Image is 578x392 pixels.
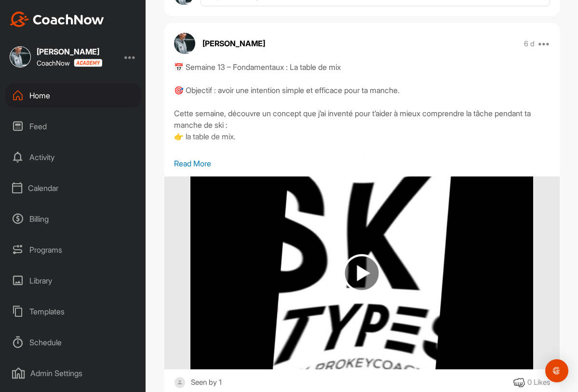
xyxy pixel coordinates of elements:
[5,114,141,138] div: Feed
[527,377,550,388] div: 0 Likes
[10,12,104,27] img: CoachNow
[5,238,141,262] div: Programs
[190,176,533,369] img: media
[74,59,102,67] img: CoachNow acadmey
[5,176,141,200] div: Calendar
[5,83,141,108] div: Home
[545,359,568,382] div: Open Intercom Messenger
[5,145,141,169] div: Activity
[202,38,265,49] p: [PERSON_NAME]
[5,269,141,293] div: Library
[174,377,186,389] img: square_default-ef6cabf814de5a2bf16c804365e32c732080f9872bdf737d349900a9daf73cf9.png
[191,377,222,389] div: Seen by 1
[5,299,141,324] div: Templates
[5,361,141,385] div: Admin Settings
[5,330,141,354] div: Schedule
[174,158,550,169] p: Read More
[343,254,381,292] img: play
[37,59,102,67] div: CoachNow
[10,46,31,68] img: square_d3c6f7af76e2bfdd576d1e7f520099fd.jpg
[37,48,102,55] div: [PERSON_NAME]
[524,39,535,49] p: 6 d
[174,61,550,158] div: 📅 Semaine 13 – Fondamentaux : La table de mix 🎯 Objectif : avoir une intention simple et efficace...
[5,207,141,231] div: Billing
[174,33,195,54] img: avatar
